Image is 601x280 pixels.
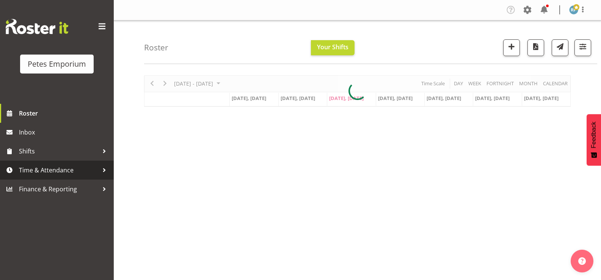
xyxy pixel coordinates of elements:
[503,39,520,56] button: Add a new shift
[19,164,99,176] span: Time & Attendance
[552,39,568,56] button: Send a list of all shifts for the selected filtered period to all rostered employees.
[28,58,86,70] div: Petes Emporium
[317,43,348,51] span: Your Shifts
[569,5,578,14] img: reina-puketapu721.jpg
[578,257,586,265] img: help-xxl-2.png
[574,39,591,56] button: Filter Shifts
[19,127,110,138] span: Inbox
[19,145,99,157] span: Shifts
[144,43,168,52] h4: Roster
[19,183,99,195] span: Finance & Reporting
[6,19,68,34] img: Rosterit website logo
[590,122,597,148] span: Feedback
[19,108,110,119] span: Roster
[587,114,601,166] button: Feedback - Show survey
[527,39,544,56] button: Download a PDF of the roster according to the set date range.
[311,40,355,55] button: Your Shifts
